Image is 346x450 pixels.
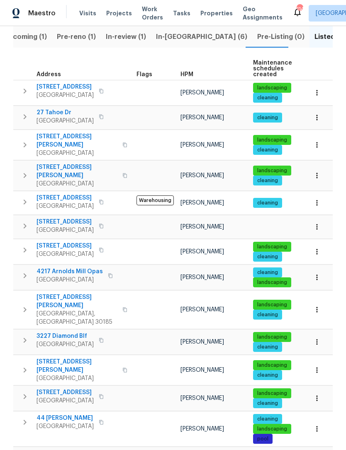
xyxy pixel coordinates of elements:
span: [STREET_ADDRESS] [37,218,94,226]
span: [STREET_ADDRESS][PERSON_NAME] [37,132,117,149]
span: [GEOGRAPHIC_DATA] [37,91,94,99]
span: landscaping [254,390,290,397]
span: landscaping [254,167,290,174]
span: cleaning [254,114,281,121]
span: Warehousing [136,195,174,205]
span: cleaning [254,177,281,184]
span: cleaning [254,147,281,154]
span: [PERSON_NAME] [180,426,224,432]
span: [PERSON_NAME] [180,224,224,230]
span: cleaning [254,372,281,379]
span: landscaping [254,334,290,341]
span: [GEOGRAPHIC_DATA] [37,374,117,383]
span: 44 [PERSON_NAME] [37,414,94,422]
span: Address [37,72,61,77]
span: [STREET_ADDRESS][PERSON_NAME] [37,293,117,310]
span: In-[GEOGRAPHIC_DATA] (6) [156,31,247,43]
span: [GEOGRAPHIC_DATA] [37,276,103,284]
span: [GEOGRAPHIC_DATA] [37,117,94,125]
span: [PERSON_NAME] [180,339,224,345]
span: [PERSON_NAME] [180,395,224,401]
span: [PERSON_NAME] [180,367,224,373]
span: [GEOGRAPHIC_DATA] [37,149,117,157]
span: [GEOGRAPHIC_DATA], [GEOGRAPHIC_DATA] 30185 [37,310,117,326]
span: Projects [106,9,132,17]
span: [GEOGRAPHIC_DATA] [37,180,117,188]
span: Upcoming (1) [4,31,47,43]
span: Pre-Listing (0) [257,31,305,43]
span: [PERSON_NAME] [180,90,224,96]
span: [STREET_ADDRESS][PERSON_NAME] [37,163,117,180]
span: cleaning [254,400,281,407]
span: cleaning [254,344,281,351]
span: [GEOGRAPHIC_DATA] [37,340,94,349]
span: [PERSON_NAME] [180,307,224,313]
span: [GEOGRAPHIC_DATA] [37,250,94,258]
span: landscaping [254,362,290,369]
span: In-review (1) [106,31,146,43]
span: Geo Assignments [243,5,283,22]
span: [STREET_ADDRESS] [37,83,94,91]
span: Maestro [28,9,56,17]
span: cleaning [254,311,281,318]
span: [PERSON_NAME] [180,249,224,255]
span: HPM [180,72,193,77]
span: [GEOGRAPHIC_DATA] [37,226,94,234]
span: [PERSON_NAME] [180,115,224,120]
span: pool [254,436,272,443]
span: Work Orders [142,5,163,22]
span: [STREET_ADDRESS][PERSON_NAME] [37,358,117,374]
span: [PERSON_NAME] [180,274,224,280]
span: Visits [79,9,96,17]
span: [PERSON_NAME] [180,173,224,178]
span: [GEOGRAPHIC_DATA] [37,202,94,210]
span: landscaping [254,243,290,250]
span: cleaning [254,94,281,101]
span: landscaping [254,426,290,433]
span: landscaping [254,279,290,286]
span: [GEOGRAPHIC_DATA] [37,397,94,405]
span: cleaning [254,253,281,260]
span: [PERSON_NAME] [180,142,224,148]
span: [PERSON_NAME] [180,200,224,206]
span: cleaning [254,269,281,276]
span: landscaping [254,84,290,91]
span: [STREET_ADDRESS] [37,388,94,397]
span: cleaning [254,416,281,423]
span: Tasks [173,10,190,16]
span: Flags [136,72,152,77]
span: [STREET_ADDRESS] [37,194,94,202]
span: Properties [200,9,233,17]
span: cleaning [254,200,281,207]
span: 4217 Arnolds Mill Opas [37,267,103,276]
span: 3227 Diamond Blf [37,332,94,340]
span: Pre-reno (1) [57,31,96,43]
span: [GEOGRAPHIC_DATA] [37,422,94,431]
div: 114 [297,5,302,13]
span: 27 Tahoe Dr [37,108,94,117]
span: [STREET_ADDRESS] [37,242,94,250]
span: landscaping [254,137,290,144]
span: Maintenance schedules created [253,60,292,77]
span: landscaping [254,301,290,308]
